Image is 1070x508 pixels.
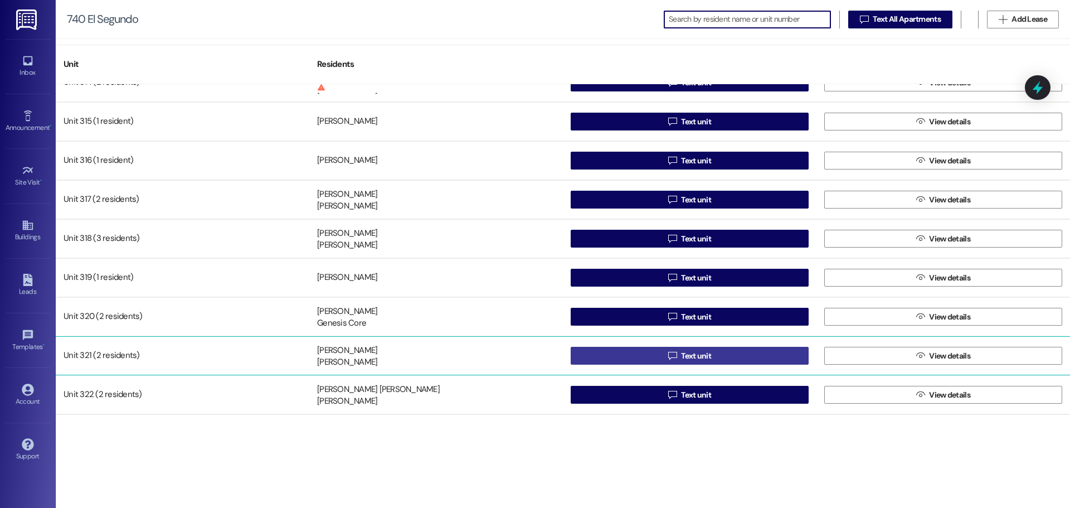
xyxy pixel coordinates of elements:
[668,156,677,165] i: 
[916,390,925,399] i: 
[56,345,309,367] div: Unit 321 (2 residents)
[681,272,711,284] span: Text unit
[668,390,677,399] i: 
[317,228,377,239] div: [PERSON_NAME]
[571,230,809,248] button: Text unit
[317,306,377,317] div: [PERSON_NAME]
[873,13,941,25] span: Text All Apartments
[668,117,677,126] i: 
[317,345,377,356] div: [PERSON_NAME]
[999,15,1007,24] i: 
[56,306,309,328] div: Unit 320 (2 residents)
[317,92,377,104] div: [PERSON_NAME]
[824,191,1062,209] button: View details
[6,435,50,465] a: Support
[571,269,809,287] button: Text unit
[668,351,677,360] i: 
[824,113,1062,130] button: View details
[916,156,925,165] i: 
[916,312,925,321] i: 
[824,230,1062,248] button: View details
[848,11,952,28] button: Text All Apartments
[681,389,711,401] span: Text unit
[6,326,50,356] a: Templates •
[929,350,970,362] span: View details
[56,267,309,289] div: Unit 319 (1 resident)
[681,311,711,323] span: Text unit
[309,51,563,78] div: Residents
[916,195,925,204] i: 
[669,12,830,27] input: Search by resident name or unit number
[67,13,138,25] div: 740 El Segundo
[916,351,925,360] i: 
[317,116,377,128] div: [PERSON_NAME]
[56,149,309,172] div: Unit 316 (1 resident)
[916,273,925,282] i: 
[668,273,677,282] i: 
[317,357,377,369] div: [PERSON_NAME]
[6,380,50,410] a: Account
[40,177,42,185] span: •
[824,269,1062,287] button: View details
[929,311,970,323] span: View details
[681,155,711,167] span: Text unit
[571,386,809,404] button: Text unit
[6,161,50,191] a: Site Visit •
[317,318,366,330] div: Genesis Core
[6,51,50,81] a: Inbox
[916,234,925,243] i: 
[317,155,377,167] div: [PERSON_NAME]
[317,272,377,284] div: [PERSON_NAME]
[987,11,1059,28] button: Add Lease
[571,308,809,326] button: Text unit
[6,216,50,246] a: Buildings
[50,122,51,130] span: •
[56,188,309,211] div: Unit 317 (2 residents)
[681,116,711,128] span: Text unit
[929,194,970,206] span: View details
[929,233,970,245] span: View details
[317,201,377,212] div: [PERSON_NAME]
[929,155,970,167] span: View details
[681,350,711,362] span: Text unit
[317,384,440,395] div: [PERSON_NAME] [PERSON_NAME]
[56,228,309,250] div: Unit 318 (3 residents)
[929,116,970,128] span: View details
[681,233,711,245] span: Text unit
[668,234,677,243] i: 
[571,152,809,170] button: Text unit
[824,152,1062,170] button: View details
[16,9,39,30] img: ResiDesk Logo
[43,341,45,349] span: •
[571,113,809,130] button: Text unit
[56,51,309,78] div: Unit
[317,396,377,408] div: [PERSON_NAME]
[317,240,377,251] div: [PERSON_NAME]
[929,272,970,284] span: View details
[317,188,377,200] div: [PERSON_NAME]
[56,384,309,406] div: Unit 322 (2 residents)
[668,312,677,321] i: 
[860,15,868,24] i: 
[571,347,809,365] button: Text unit
[668,195,677,204] i: 
[929,389,970,401] span: View details
[571,191,809,209] button: Text unit
[824,308,1062,326] button: View details
[824,386,1062,404] button: View details
[916,117,925,126] i: 
[824,347,1062,365] button: View details
[1011,13,1047,25] span: Add Lease
[56,110,309,133] div: Unit 315 (1 resident)
[681,194,711,206] span: Text unit
[6,270,50,301] a: Leads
